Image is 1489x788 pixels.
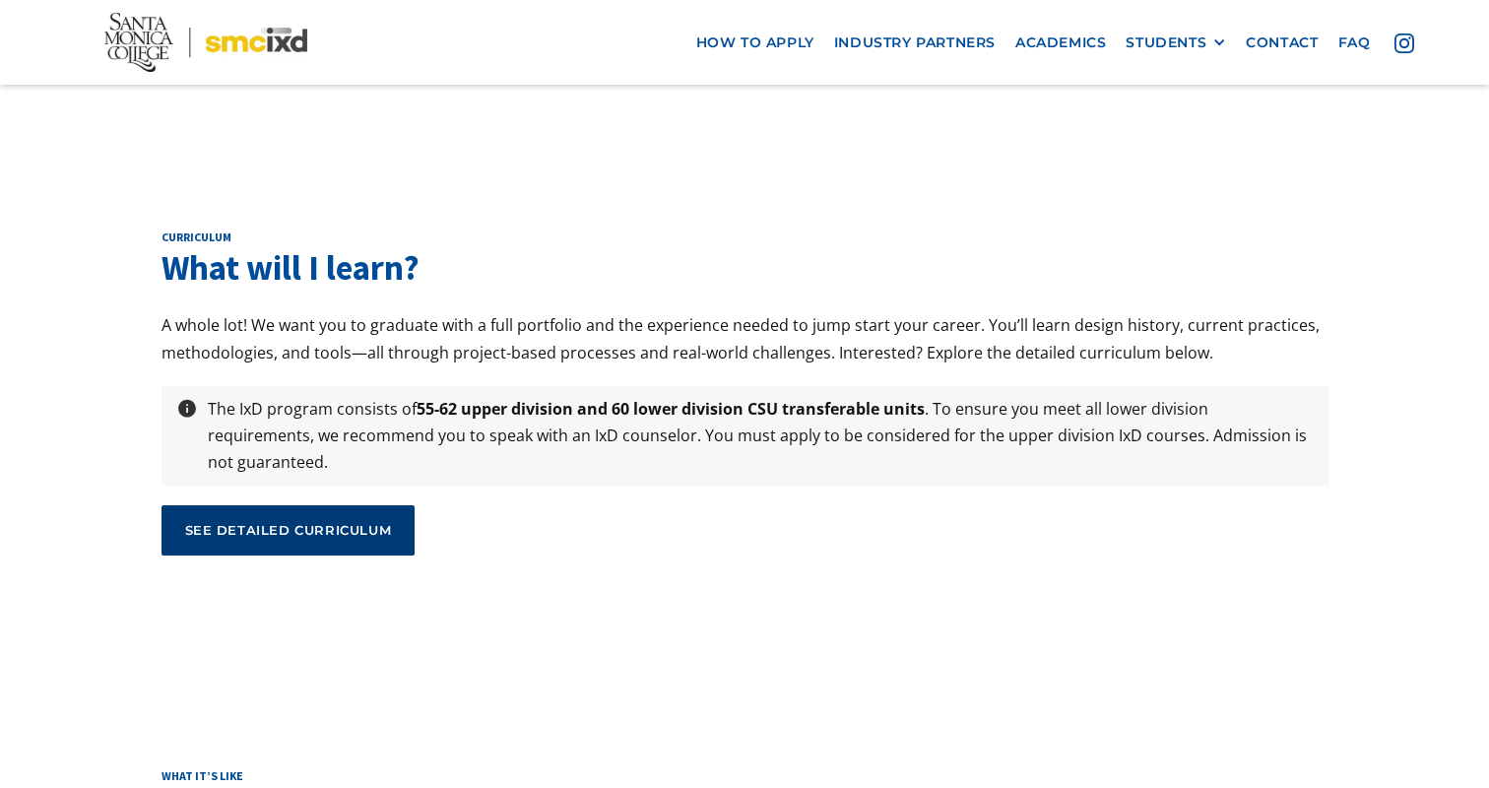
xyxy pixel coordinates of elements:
a: see detailed curriculum [162,505,416,555]
img: Santa Monica College - SMC IxD logo [104,13,307,72]
a: Academics [1005,25,1116,61]
strong: 55-62 upper division and 60 lower division CSU transferable units [417,398,925,420]
img: icon - instagram [1394,33,1414,53]
div: STUDENTS [1126,34,1226,51]
h2: curriculum [162,230,1328,245]
h2: What it’s like [162,768,1328,784]
p: A whole lot! We want you to graduate with a full portfolio and the experience needed to jump star... [162,312,1328,365]
div: STUDENTS [1126,34,1206,51]
a: industry partners [824,25,1005,61]
div: see detailed curriculum [185,521,392,539]
h3: What will I learn? [162,244,1328,293]
p: The IxD program consists of . To ensure you meet all lower division requirements, we recommend yo... [198,396,1324,477]
a: contact [1236,25,1327,61]
a: how to apply [686,25,824,61]
a: faq [1328,25,1381,61]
